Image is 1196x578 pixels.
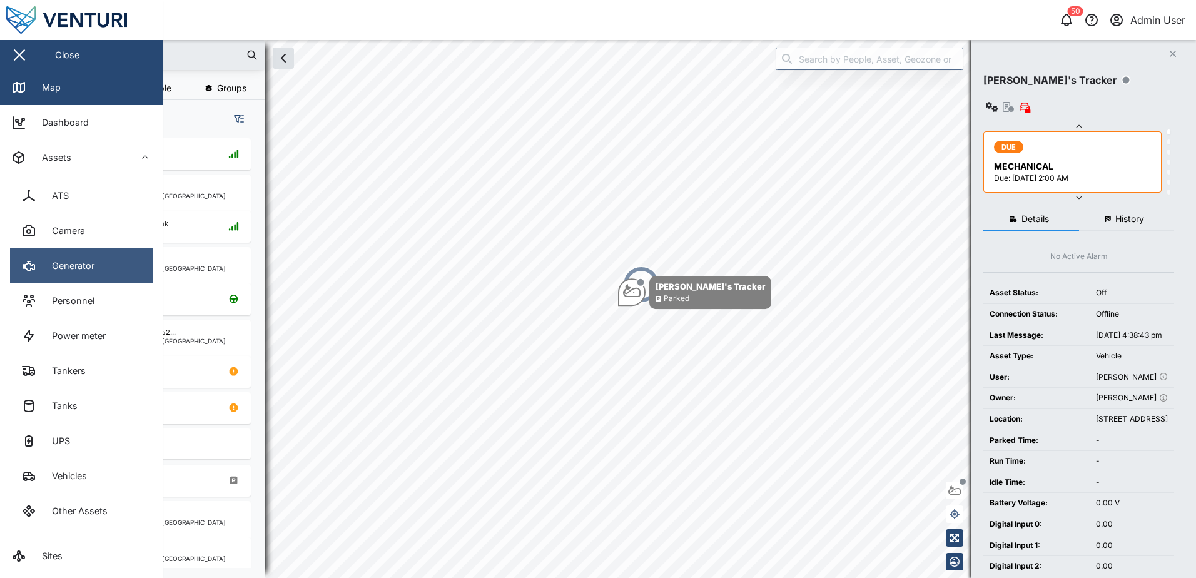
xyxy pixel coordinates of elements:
div: MECHANICAL [994,160,1153,173]
div: Parked [664,293,689,305]
span: DUE [1001,141,1016,153]
a: Tanks [10,388,153,423]
div: Battery Voltage: [990,497,1083,509]
div: UPS [43,434,70,448]
canvas: Map [40,40,1196,578]
div: Vehicle [1096,350,1168,362]
div: Map [33,81,61,94]
a: Vehicles [10,459,153,494]
div: Due: [DATE] 2:00 AM [994,173,1153,185]
div: Idle Time: [990,477,1083,489]
div: [PERSON_NAME]'s Tracker [656,280,765,293]
div: Generator [43,259,94,273]
div: 0.00 [1096,540,1168,552]
div: Camera [43,224,85,238]
div: Vehicles [43,469,87,483]
a: Power meter [10,318,153,353]
div: 0.00 V [1096,497,1168,509]
div: Location: [990,413,1083,425]
span: History [1115,215,1144,223]
a: Camera [10,213,153,248]
img: Main Logo [6,6,169,34]
div: 50 [1068,6,1083,16]
div: User: [990,372,1083,383]
div: Personnel [43,294,94,308]
div: Asset Status: [990,287,1083,299]
span: Groups [217,84,246,93]
div: Offline [1096,308,1168,320]
a: UPS [10,423,153,459]
div: [DATE] 4:38:43 pm [1096,330,1168,342]
div: Asset Type: [990,350,1083,362]
div: Sites [33,549,63,563]
div: Other Assets [43,504,108,518]
div: ATS [43,189,69,203]
div: Connection Status: [990,308,1083,320]
div: 0.00 [1096,519,1168,530]
button: Admin User [1108,11,1186,29]
div: Off [1096,287,1168,299]
div: Last Message: [990,330,1083,342]
a: ATS [10,178,153,213]
div: [PERSON_NAME]'s Tracker [983,73,1117,88]
div: Map marker [622,266,660,303]
div: [PERSON_NAME] [1096,372,1168,383]
div: - [1096,477,1168,489]
div: Assets [33,151,71,165]
div: Map marker [618,276,771,309]
div: - [1096,455,1168,467]
div: Owner: [990,392,1083,404]
a: Personnel [10,283,153,318]
input: Search by People, Asset, Geozone or Place [776,48,963,70]
a: Tankers [10,353,153,388]
div: Digital Input 1: [990,540,1083,552]
div: Run Time: [990,455,1083,467]
div: - [1096,435,1168,447]
div: Tankers [43,364,86,378]
div: Digital Input 2: [990,560,1083,572]
div: No Active Alarm [1050,251,1108,263]
div: Dashboard [33,116,89,129]
a: Other Assets [10,494,153,529]
div: Tanks [43,399,78,413]
div: [PERSON_NAME] [1096,392,1168,404]
div: Power meter [43,329,106,343]
div: Admin User [1130,13,1185,28]
div: Digital Input 0: [990,519,1083,530]
div: 0.00 [1096,560,1168,572]
a: Generator [10,248,153,283]
span: Details [1021,215,1049,223]
div: [STREET_ADDRESS] [1096,413,1168,425]
div: Close [55,48,79,62]
div: Parked Time: [990,435,1083,447]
